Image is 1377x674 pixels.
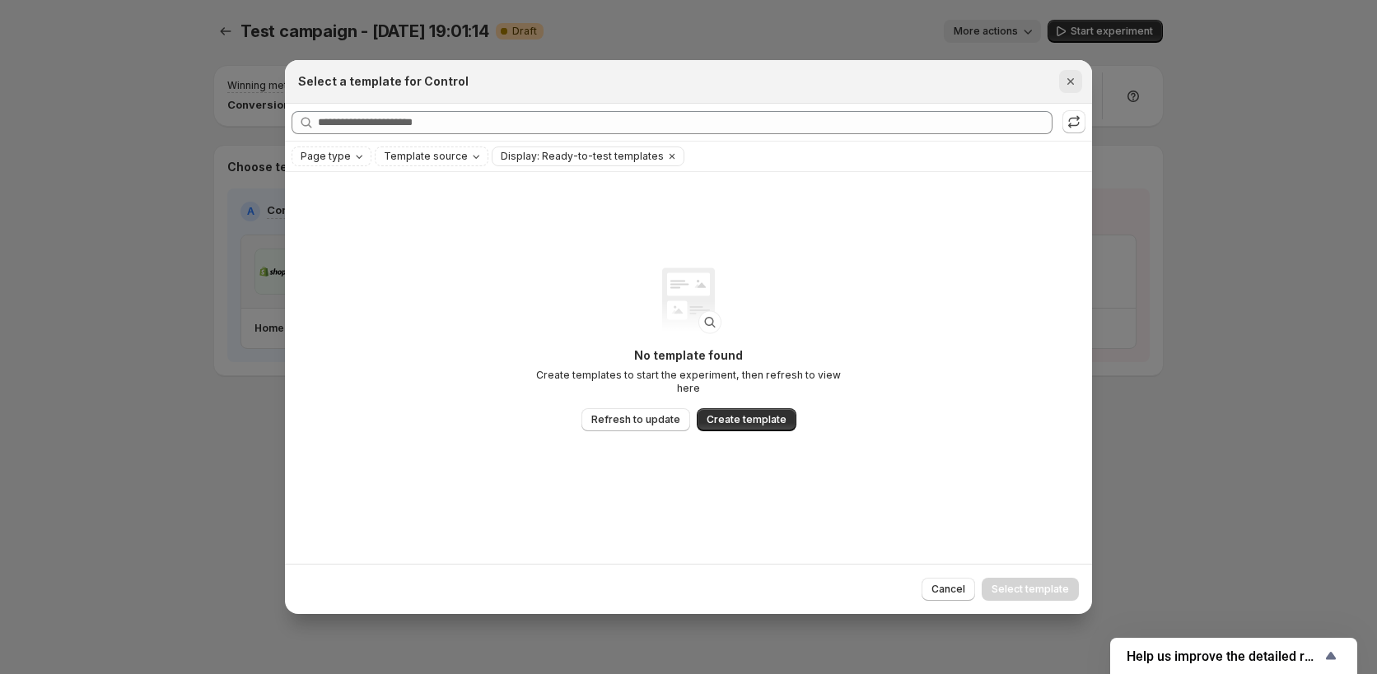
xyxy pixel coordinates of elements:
[524,369,853,395] p: Create templates to start the experiment, then refresh to view here
[931,583,965,596] span: Cancel
[581,408,690,431] button: Refresh to update
[707,413,787,426] span: Create template
[1127,646,1341,666] button: Show survey - Help us improve the detailed report for A/B campaigns
[301,150,351,163] span: Page type
[1127,648,1321,664] span: Help us improve the detailed report for A/B campaigns
[501,150,664,163] span: Display: Ready-to-test templates
[292,147,371,165] button: Page type
[384,150,468,163] span: Template source
[697,408,796,431] button: Create template
[591,413,680,426] span: Refresh to update
[524,347,853,364] p: No template found
[298,73,469,90] h2: Select a template for Control
[492,147,664,165] button: Display: Ready-to-test templates
[376,147,488,165] button: Template source
[922,578,975,601] button: Cancel
[664,147,680,165] button: Clear
[1059,70,1082,93] button: Close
